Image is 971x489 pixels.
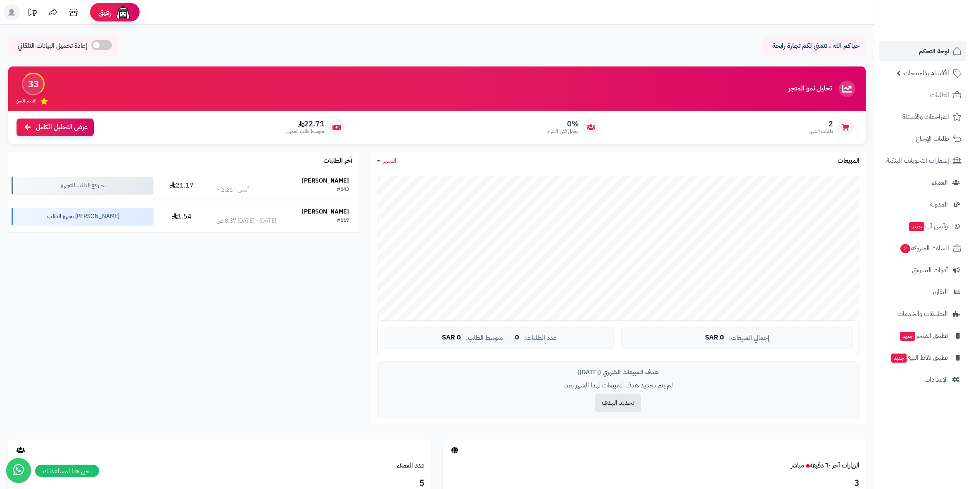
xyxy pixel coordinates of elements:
span: 0 SAR [705,334,724,342]
a: الزيارات آخر ٦٠ دقيقةمباشر [791,461,859,470]
span: رفيق [98,7,112,17]
span: إشعارات التحويلات البنكية [886,155,949,166]
strong: [PERSON_NAME] [302,207,349,216]
span: 22.71 [286,119,324,128]
strong: [PERSON_NAME] [302,176,349,185]
span: جديد [891,354,907,363]
span: إعادة تحميل البيانات التلقائي [18,41,87,51]
span: معدل تكرار الشراء [547,128,579,135]
span: 2 [809,119,833,128]
a: التطبيقات والخدمات [879,304,966,324]
span: 0 SAR [442,334,461,342]
div: تم رفع الطلب للتجهيز [12,177,153,194]
span: أدوات التسويق [912,264,948,276]
a: الطلبات [879,85,966,105]
span: تقييم النمو [17,97,36,104]
div: [DATE] - [DATE] 8:37 ص [216,217,276,225]
td: 1.54 [156,201,207,232]
a: طلبات الإرجاع [879,129,966,149]
span: الشهر [383,156,396,166]
div: هدف المبيعات الشهري ([DATE]) [384,368,853,377]
span: طلبات الإرجاع [916,133,949,145]
span: عدد الطلبات: [524,335,557,342]
img: ai-face.png [115,4,131,21]
span: الأقسام والمنتجات [904,67,949,79]
span: وآتس آب [908,221,948,232]
a: السلات المتروكة2 [879,238,966,258]
span: الإعدادات [924,374,948,385]
a: إشعارات التحويلات البنكية [879,151,966,171]
div: #143 [337,186,349,194]
button: تحديد الهدف [595,394,641,412]
span: جديد [900,332,915,341]
a: الشهر [377,156,396,166]
td: 21.17 [156,170,207,201]
small: مباشر [791,461,804,470]
a: لوحة التحكم [879,41,966,61]
div: #117 [337,217,349,225]
a: التقارير [879,282,966,302]
a: عرض التحليل الكامل [17,119,94,136]
span: 0% [547,119,579,128]
span: متوسط الطلب: [466,335,503,342]
span: المدونة [930,199,948,210]
span: العملاء [932,177,948,188]
span: 2 [900,244,910,253]
a: أدوات التسويق [879,260,966,280]
a: تطبيق المتجرجديد [879,326,966,346]
span: لوحة التحكم [919,45,949,57]
h3: تحليل نمو المتجر [788,85,832,93]
span: | [508,335,510,341]
a: تحديثات المنصة [22,4,43,23]
a: عدد العملاء [397,461,425,470]
a: تطبيق نقاط البيعجديد [879,348,966,368]
a: وآتس آبجديد [879,216,966,236]
a: العملاء [879,173,966,192]
span: إجمالي المبيعات: [729,335,769,342]
div: [PERSON_NAME] تجهيز الطلب [12,208,153,225]
span: 0 [515,334,519,342]
a: المدونة [879,195,966,214]
span: طلبات الشهر [809,128,833,135]
span: متوسط طلب العميل [286,128,324,135]
p: حياكم الله ، نتمنى لكم تجارة رابحة [769,41,859,51]
div: أمس - 2:21 م [216,186,249,194]
span: تطبيق المتجر [899,330,948,342]
span: التطبيقات والخدمات [897,308,948,320]
span: الطلبات [930,89,949,101]
span: تطبيق نقاط البيع [890,352,948,363]
span: المراجعات والأسئلة [902,111,949,123]
h3: آخر الطلبات [323,157,352,165]
span: السلات المتروكة [900,242,949,254]
span: عرض التحليل الكامل [36,123,88,132]
a: الإعدادات [879,370,966,389]
h3: المبيعات [838,157,859,165]
a: المراجعات والأسئلة [879,107,966,127]
p: لم يتم تحديد هدف للمبيعات لهذا الشهر بعد. [384,381,853,390]
span: جديد [909,222,924,231]
span: التقارير [932,286,948,298]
